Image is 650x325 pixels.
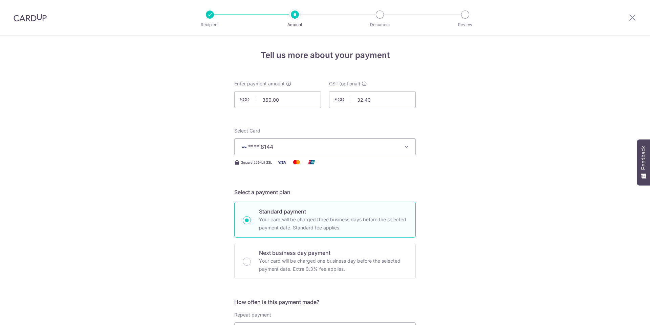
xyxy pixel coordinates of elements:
p: Standard payment [259,207,407,216]
p: Recipient [185,21,235,28]
img: Mastercard [290,158,303,166]
p: Review [440,21,490,28]
span: SGD [334,96,352,103]
h5: Select a payment plan [234,188,416,196]
span: translation missing: en.payables.payment_networks.credit_card.summary.labels.select_card [234,128,260,134]
p: Amount [270,21,320,28]
p: Your card will be charged three business days before the selected payment date. Standard fee appl... [259,216,407,232]
p: Next business day payment [259,249,407,257]
input: 0.00 [234,91,321,108]
label: Repeat payment [234,311,271,318]
img: CardUp [14,14,47,22]
span: Feedback [641,146,647,170]
img: VISA [240,145,248,149]
span: SGD [240,96,257,103]
h5: How often is this payment made? [234,298,416,306]
img: Visa [275,158,288,166]
p: Document [355,21,405,28]
button: Feedback - Show survey [637,139,650,185]
img: Union Pay [305,158,318,166]
h4: Tell us more about your payment [234,49,416,61]
span: (optional) [339,80,360,87]
span: GST [329,80,339,87]
p: Your card will be charged one business day before the selected payment date. Extra 0.3% fee applies. [259,257,407,273]
span: Secure 256-bit SSL [241,160,272,165]
span: Enter payment amount [234,80,285,87]
input: 0.00 [329,91,416,108]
